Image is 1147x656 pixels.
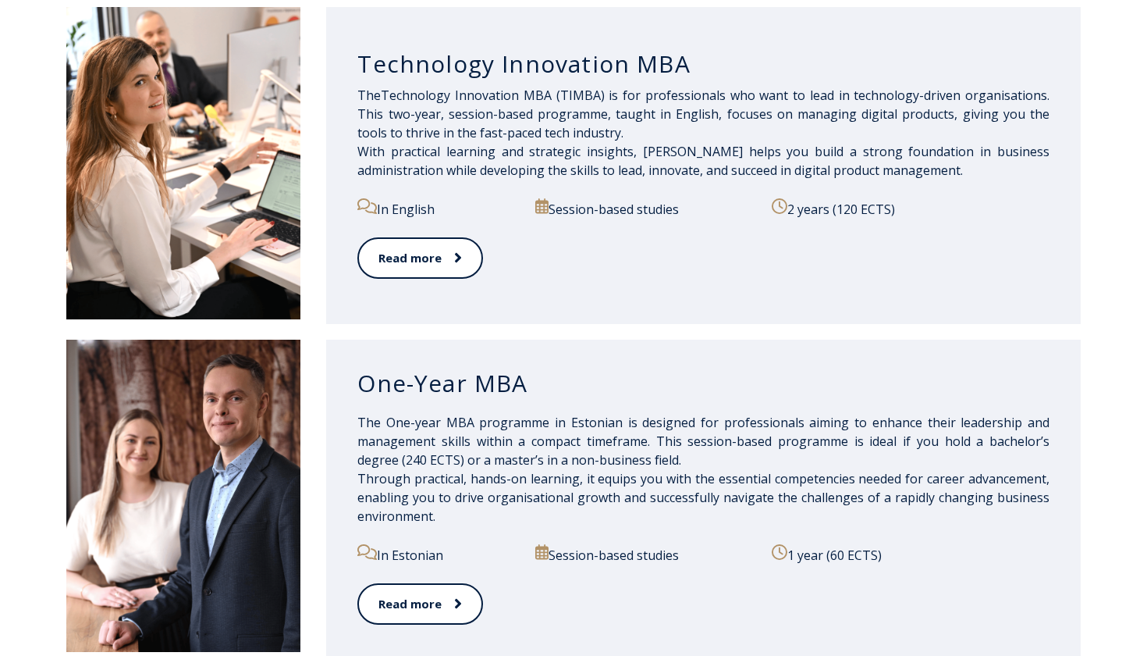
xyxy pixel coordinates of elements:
p: Session-based studies [535,544,754,565]
p: In Estonian [357,544,517,565]
h3: One-Year MBA [357,369,1049,398]
span: BA (TIMBA) is for profes [535,87,684,104]
p: Session-based studies [535,198,754,219]
span: With practical learning and strategic insights, [PERSON_NAME] helps you build a strong foundation... [357,143,1049,179]
p: The One-year MBA programme in Estonian is designed for professionals aiming to enhance their lead... [357,413,1049,526]
h3: Technology Innovation MBA [357,49,1049,79]
a: Read more [357,237,483,279]
img: DSC_1995 [66,340,300,652]
a: Read more [357,583,483,625]
span: Technology Innovation M [381,87,684,104]
span: The [357,87,381,104]
span: sionals who want to lead in technology-driven organisations. This two-year, session-based program... [357,87,1049,141]
p: 1 year (60 ECTS) [772,544,1049,565]
p: 2 years (120 ECTS) [772,198,1049,219]
p: In English [357,198,517,219]
img: DSC_2558 [66,7,300,319]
